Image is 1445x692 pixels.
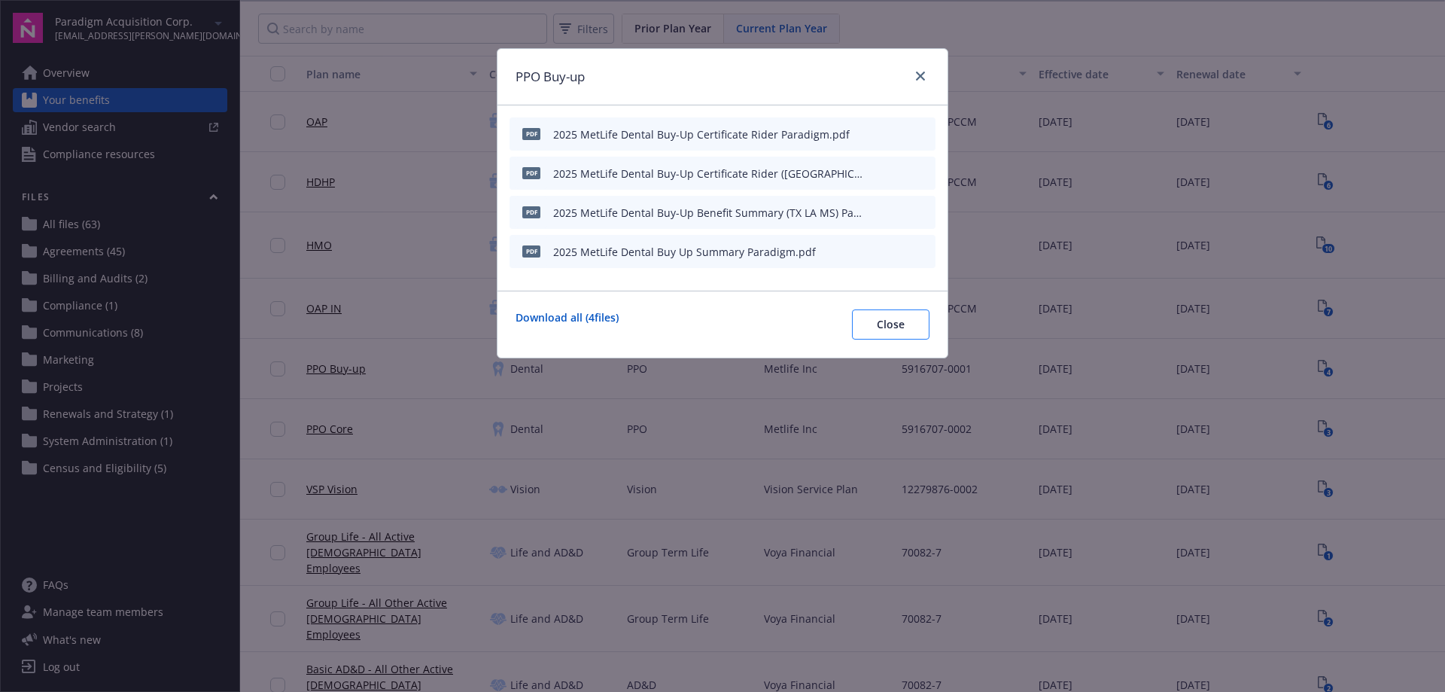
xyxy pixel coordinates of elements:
[522,206,540,218] span: pdf
[877,317,905,331] span: Close
[516,309,619,340] a: Download all ( 4 files)
[892,127,904,142] button: download file
[553,166,865,181] div: 2025 MetLife Dental Buy-Up Certificate Rider ([GEOGRAPHIC_DATA] LA MS) Paradigm.pdf
[553,205,865,221] div: 2025 MetLife Dental Buy-Up Benefit Summary (TX LA MS) Paradigm.pdf
[916,166,929,181] button: preview file
[916,127,929,142] button: preview file
[911,67,929,85] a: close
[916,244,929,260] button: preview file
[852,309,929,340] button: Close
[553,127,850,142] div: 2025 MetLife Dental Buy-Up Certificate Rider Paradigm.pdf
[522,245,540,257] span: pdf
[516,67,585,87] h1: PPO Buy-up
[892,244,904,260] button: download file
[553,244,816,260] div: 2025 MetLife Dental Buy Up Summary Paradigm.pdf
[892,205,904,221] button: download file
[892,166,904,181] button: download file
[522,167,540,178] span: pdf
[522,128,540,139] span: pdf
[916,205,929,221] button: preview file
